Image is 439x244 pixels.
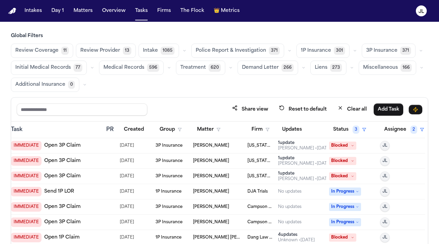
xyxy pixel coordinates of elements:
span: Liens [315,64,327,71]
button: JL [380,217,390,227]
button: Immediate Task [409,105,422,114]
span: Intake [143,47,158,54]
span: JL [383,219,387,225]
button: Liens273 [310,61,346,75]
button: Intakes [22,5,45,17]
button: JL [380,233,390,242]
button: 1P Insurance301 [296,44,349,58]
button: Share view [228,103,272,116]
button: Clear all [334,103,371,116]
button: JL [380,156,390,166]
button: Tasks [132,5,150,17]
button: Assignee2 [380,124,428,136]
span: 301 [334,47,345,55]
span: Review Coverage [15,47,59,54]
span: 3P Insurance [366,47,397,54]
button: Reset to default [275,103,331,116]
span: 266 [281,64,294,72]
button: Review Provider13 [76,44,136,58]
span: 371 [400,47,411,55]
button: crownMetrics [211,5,242,17]
span: Treatment [180,64,206,71]
span: 371 [269,47,280,55]
button: JL [380,187,390,196]
span: 596 [147,64,159,72]
span: 273 [330,64,342,72]
button: Medical Records596 [99,61,164,75]
span: 166 [401,64,412,72]
span: JL [383,143,387,148]
button: Initial Medical Records77 [11,61,87,75]
button: JL [380,141,390,150]
button: JL [380,172,390,181]
span: Demand Letter [242,64,279,71]
a: Home [8,8,16,14]
button: Matters [71,5,95,17]
span: JL [383,204,387,210]
button: Overview [99,5,128,17]
span: JL [383,174,387,179]
button: Additional Insurance0 [11,78,79,92]
img: Finch Logo [8,8,16,14]
button: Treatment620 [176,61,225,75]
span: JL [383,158,387,164]
button: JL [380,202,390,212]
span: 620 [209,64,221,72]
span: 0 [68,81,75,89]
span: Additional Insurance [15,81,65,88]
button: Demand Letter266 [238,61,298,75]
span: Medical Records [103,64,144,71]
span: JL [383,235,387,240]
span: Police Report & Investigation [196,47,266,54]
span: Initial Medical Records [15,64,71,71]
span: 77 [74,64,82,72]
span: 1P Insurance [301,47,331,54]
span: JL [383,189,387,194]
span: 1085 [161,47,175,55]
span: 11 [61,47,69,55]
span: Review Provider [80,47,120,54]
button: Day 1 [49,5,67,17]
button: 3P Insurance371 [362,44,416,58]
h3: Global Filters [11,33,428,39]
span: 13 [123,47,131,55]
button: Add Task [374,103,403,116]
span: Miscellaneous [363,64,398,71]
button: The Flock [178,5,207,17]
button: Police Report & Investigation371 [191,44,284,58]
button: Review Coverage11 [11,44,73,58]
button: Firms [155,5,174,17]
button: Miscellaneous166 [359,61,416,75]
button: Intake1085 [139,44,179,58]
